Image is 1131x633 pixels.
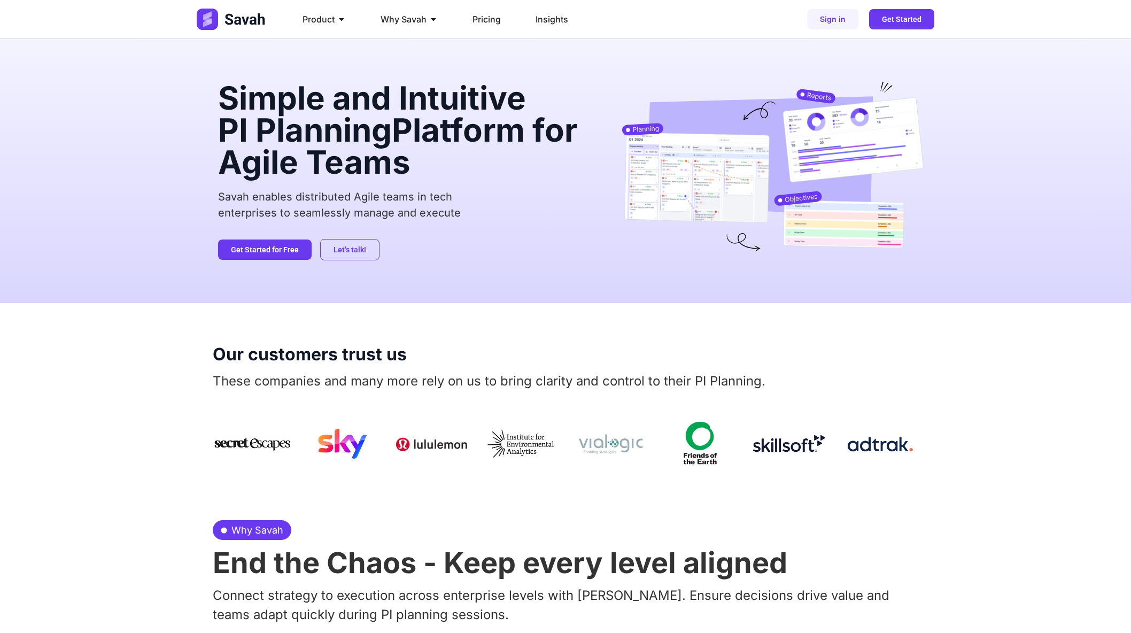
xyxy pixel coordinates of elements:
span: PI Planning [218,111,392,149]
a: Pricing [472,13,501,26]
p: These companies and many more rely on us to bring clarity and control to their PI Planning. [213,372,918,391]
p: Connect strategy to execution across enterprise levels with [PERSON_NAME]. Ensure decisions drive... [213,586,918,624]
div: Menu Toggle [294,9,669,30]
span: Product [303,13,335,26]
span: Why Savah [381,13,427,26]
span: Let’s talk! [334,246,366,253]
a: Insights [536,13,568,26]
a: Sign in [807,9,858,29]
span: Why Savah [229,523,283,537]
p: Savah enables distributed Agile teams in tech enterprises to seamlessly manage and execute [218,189,587,221]
a: Get Started [869,9,934,29]
a: Get Started for Free [218,240,312,260]
a: Let’s talk! [320,239,379,260]
nav: Menu [294,9,669,30]
h2: Our customers trust us [213,346,918,363]
h2: End the Chaos - Keep every level aligned [213,549,918,577]
span: Sign in [820,16,846,23]
span: Get Started for Free [231,246,299,253]
span: Get Started [882,16,921,23]
h2: Simple and Intuitive Platform for Agile Teams [218,82,587,178]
